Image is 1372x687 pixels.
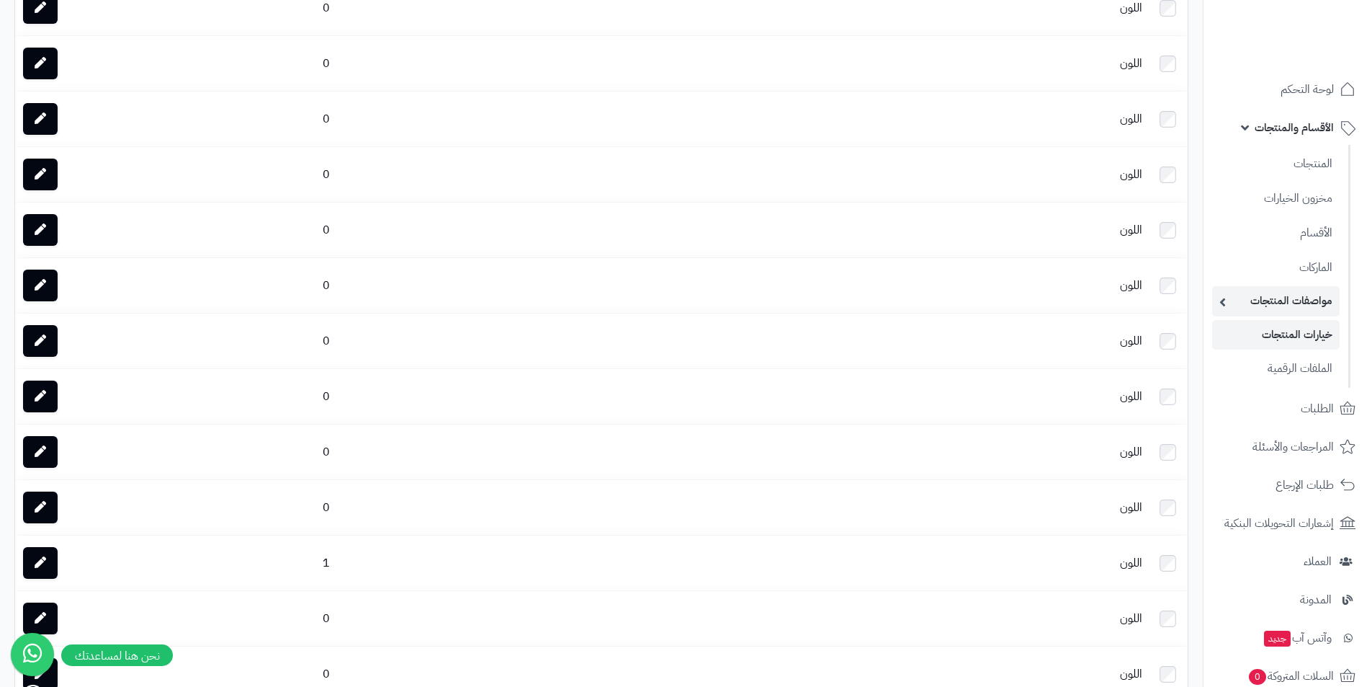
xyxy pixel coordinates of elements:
a: مواصفات المنتجات [1212,286,1340,316]
span: 0 [1249,669,1266,685]
span: جديد [1264,631,1291,647]
a: خيارات المنتجات [1212,320,1340,350]
td: 0 [317,147,740,202]
a: إشعارات التحويلات البنكية [1212,506,1363,541]
a: مخزون الخيارات [1212,183,1340,214]
td: اللون [740,369,1148,424]
td: اللون [740,314,1148,368]
a: الملفات الرقمية [1212,353,1340,384]
a: المدونة [1212,582,1363,617]
td: اللون [740,203,1148,257]
td: اللون [740,36,1148,91]
span: لوحة التحكم [1281,79,1334,99]
td: 0 [317,425,740,479]
td: اللون [740,591,1148,646]
span: السلات المتروكة [1247,666,1334,686]
td: اللون [740,536,1148,590]
span: المدونة [1300,590,1332,610]
span: الأقسام والمنتجات [1255,118,1334,138]
a: وآتس آبجديد [1212,621,1363,655]
td: اللون [740,92,1148,146]
td: 0 [317,36,740,91]
span: الطلبات [1301,399,1334,419]
td: اللون [740,147,1148,202]
span: طلبات الإرجاع [1275,475,1334,495]
span: العملاء [1304,551,1332,572]
a: العملاء [1212,544,1363,579]
a: طلبات الإرجاع [1212,468,1363,502]
td: 0 [317,92,740,146]
td: 0 [317,369,740,424]
td: 0 [317,258,740,313]
td: 0 [317,480,740,535]
td: اللون [740,480,1148,535]
td: 0 [317,314,740,368]
a: المنتجات [1212,149,1340,179]
td: 0 [317,591,740,646]
td: اللون [740,425,1148,479]
a: الطلبات [1212,391,1363,426]
span: إشعارات التحويلات البنكية [1224,513,1334,533]
a: المراجعات والأسئلة [1212,430,1363,464]
a: لوحة التحكم [1212,72,1363,107]
a: الأقسام [1212,218,1340,249]
span: المراجعات والأسئلة [1252,437,1334,457]
td: اللون [740,258,1148,313]
td: 1 [317,536,740,590]
td: 0 [317,203,740,257]
span: وآتس آب [1263,628,1332,648]
a: الماركات [1212,252,1340,283]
